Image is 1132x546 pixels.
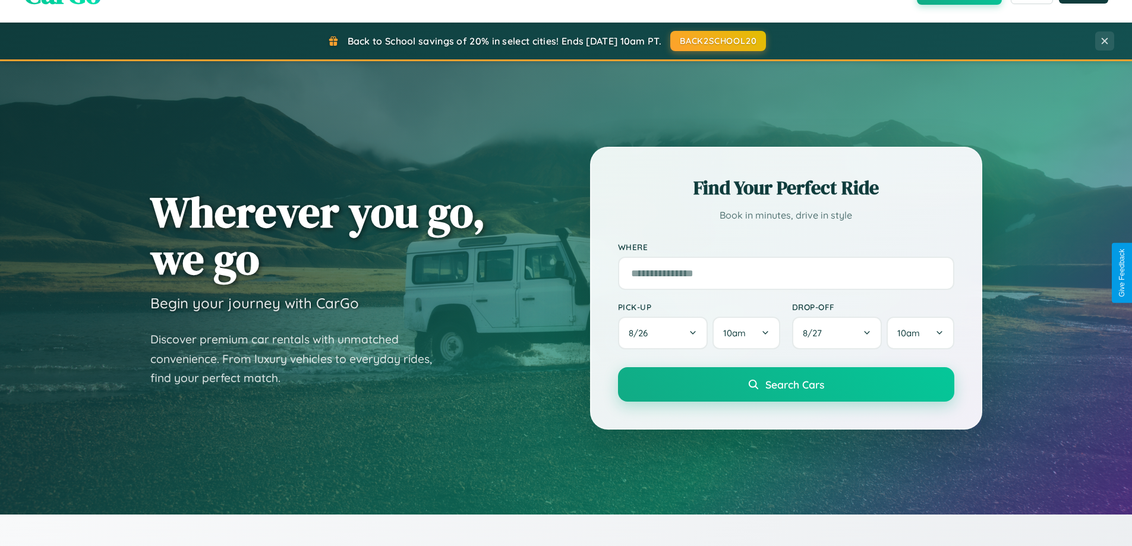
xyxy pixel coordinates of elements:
span: 10am [723,327,746,339]
button: 8/27 [792,317,882,349]
h3: Begin your journey with CarGo [150,294,359,312]
span: 10am [897,327,920,339]
span: 8 / 26 [629,327,654,339]
p: Discover premium car rentals with unmatched convenience. From luxury vehicles to everyday rides, ... [150,330,447,388]
button: 10am [887,317,954,349]
button: Search Cars [618,367,954,402]
p: Book in minutes, drive in style [618,207,954,224]
span: 8 / 27 [803,327,828,339]
label: Where [618,242,954,252]
div: Give Feedback [1118,249,1126,297]
label: Drop-off [792,302,954,312]
button: 8/26 [618,317,708,349]
label: Pick-up [618,302,780,312]
h2: Find Your Perfect Ride [618,175,954,201]
span: Back to School savings of 20% in select cities! Ends [DATE] 10am PT. [348,35,661,47]
h1: Wherever you go, we go [150,188,485,282]
span: Search Cars [765,378,824,391]
button: 10am [712,317,780,349]
button: BACK2SCHOOL20 [670,31,766,51]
